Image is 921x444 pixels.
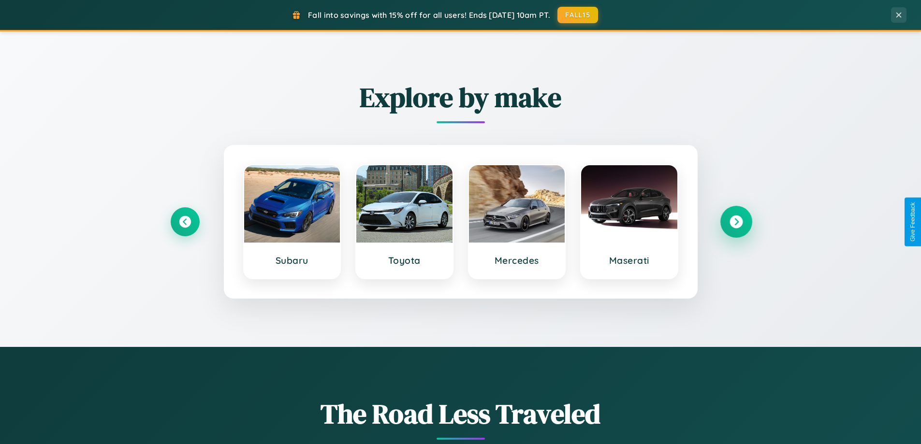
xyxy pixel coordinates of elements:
[171,79,751,116] h2: Explore by make
[909,202,916,242] div: Give Feedback
[308,10,550,20] span: Fall into savings with 15% off for all users! Ends [DATE] 10am PT.
[591,255,668,266] h3: Maserati
[479,255,556,266] h3: Mercedes
[171,395,751,432] h1: The Road Less Traveled
[366,255,443,266] h3: Toyota
[557,7,598,23] button: FALL15
[254,255,331,266] h3: Subaru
